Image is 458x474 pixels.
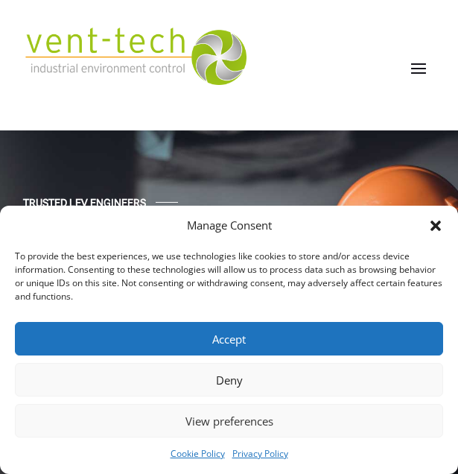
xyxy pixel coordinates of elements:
[23,28,247,85] img: 2023-09-27T08_35_16.549ZVENT-TECH---Clear-background
[187,217,272,235] div: Manage Consent
[171,445,225,463] a: Cookie Policy
[23,197,146,217] h4: Trusted LEV Engineers
[15,404,443,437] button: View preferences
[15,250,443,303] div: To provide the best experiences, we use technologies like cookies to store and/or access device i...
[232,445,288,463] a: Privacy Policy
[428,218,443,233] div: Close dialog
[15,322,443,355] button: Accept
[15,363,443,396] button: Deny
